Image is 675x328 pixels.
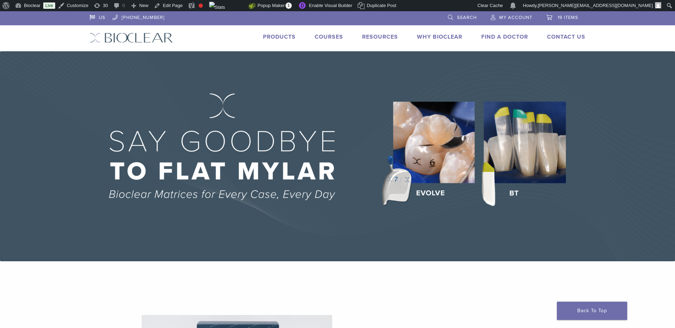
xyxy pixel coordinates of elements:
a: US [90,11,105,22]
a: Products [263,33,296,40]
img: Bioclear [90,33,173,43]
a: My Account [491,11,532,22]
span: 19 items [558,15,578,20]
a: Courses [315,33,343,40]
a: Live [43,2,55,9]
span: Search [457,15,477,20]
a: Back To Top [557,302,627,320]
a: 19 items [546,11,578,22]
a: Why Bioclear [417,33,462,40]
img: Views over 48 hours. Click for more Jetpack Stats. [209,2,249,10]
span: 1 [285,2,292,9]
a: Contact Us [547,33,585,40]
span: My Account [499,15,532,20]
div: Focus keyphrase not set [199,4,203,8]
a: Find A Doctor [481,33,528,40]
a: Resources [362,33,398,40]
a: [PHONE_NUMBER] [112,11,165,22]
span: [PERSON_NAME][EMAIL_ADDRESS][DOMAIN_NAME] [538,3,653,8]
a: Search [448,11,477,22]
